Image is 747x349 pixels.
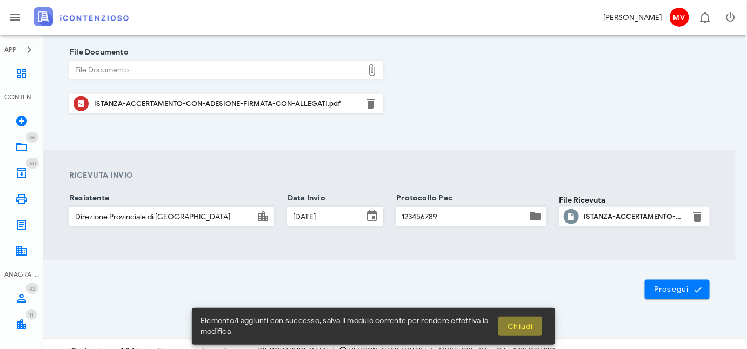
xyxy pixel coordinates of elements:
[70,207,255,226] input: Resistente
[692,4,718,30] button: Distintivo
[34,7,129,26] img: logo-text-2x.png
[29,311,34,318] span: 11
[26,283,38,294] span: Distintivo
[94,95,358,112] div: Clicca per aprire un'anteprima del file o scaricarlo
[26,309,37,320] span: Distintivo
[66,193,109,204] label: Resistente
[74,96,89,111] button: Clicca per aprire un'anteprima del file o scaricarlo
[69,170,710,181] h4: Ricevuta Invio
[397,207,527,226] input: Protocollo Pec
[29,160,36,167] span: 60
[29,134,35,141] span: 36
[26,132,38,143] span: Distintivo
[66,47,129,58] label: File Documento
[584,212,685,221] div: ISTANZA-ACCERTAMENTO-CON-ADESIONE-FIRMATA-CON-ALLEGATI.pdf.p7m
[26,158,39,169] span: Distintivo
[666,4,692,30] button: MV
[4,92,39,102] div: CONTENZIOSO
[284,193,325,204] label: Data Invio
[70,62,364,79] div: File Documento
[564,209,579,224] button: Clicca per aprire un'anteprima del file o scaricarlo
[393,193,453,204] label: Protocollo Pec
[365,97,378,110] button: Elimina
[603,12,662,23] div: [PERSON_NAME]
[645,280,710,299] button: Prosegui
[584,208,685,225] div: Clicca per aprire un'anteprima del file o scaricarlo
[4,270,39,279] div: ANAGRAFICA
[559,194,606,206] label: File Ricevuta
[691,210,704,223] button: Elimina
[653,285,701,294] span: Prosegui
[670,8,689,27] span: MV
[201,316,498,337] span: Elemento/i aggiunti con successo, salva il modulo corrente per rendere effettiva la modifica
[29,285,35,292] span: 42
[507,322,533,331] span: Chiudi
[498,317,542,336] button: Chiudi
[94,99,358,108] div: ISTANZA-ACCERTAMENTO-CON-ADESIONE-FIRMATA-CON-ALLEGATI.pdf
